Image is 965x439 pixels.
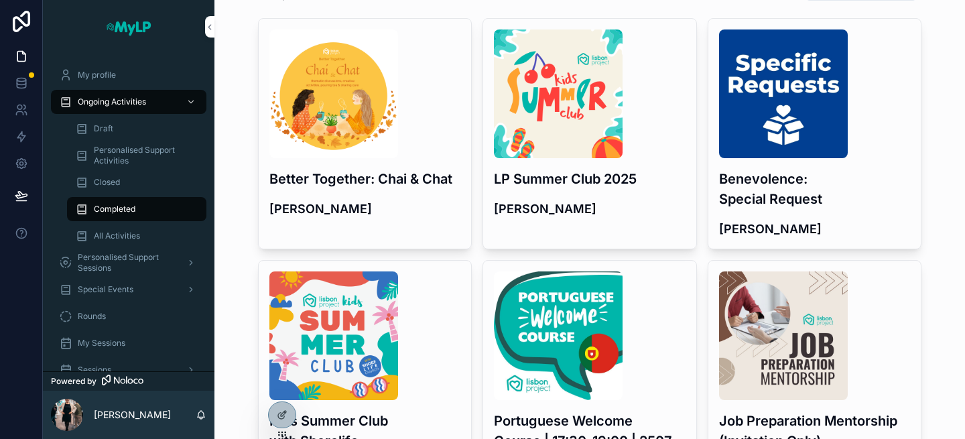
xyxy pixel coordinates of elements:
[258,18,472,249] a: Chai-&-Chat-Final-2.pngBetter Together: Chai & Chat[PERSON_NAME]
[67,143,206,168] a: Personalised Support Activities
[51,63,206,87] a: My profile
[94,231,140,241] span: All Activities
[708,18,922,249] a: BENEVOLENCE-(1).jpgBenevolence: Special Request[PERSON_NAME]
[78,311,106,322] span: Rounds
[719,169,911,209] h3: Benevolence: Special Request
[51,277,206,302] a: Special Events
[78,70,116,80] span: My profile
[269,200,461,218] h4: [PERSON_NAME]
[482,18,697,249] a: MyLP-(3).pngLP Summer Club 2025[PERSON_NAME]
[67,170,206,194] a: Closed
[105,16,152,38] img: App logo
[94,204,135,214] span: Completed
[719,220,911,238] h4: [PERSON_NAME]
[51,358,206,382] a: Sessions
[43,54,214,371] div: scrollable content
[78,365,111,375] span: Sessions
[494,169,686,189] h3: LP Summer Club 2025
[51,376,96,387] span: Powered by
[94,408,171,422] p: [PERSON_NAME]
[494,271,623,400] img: PWC-image-website-2024.09.jpg
[78,284,133,295] span: Special Events
[43,371,214,391] a: Powered by
[719,271,848,400] img: job-preparation-mentorship.jpg
[67,224,206,248] a: All Activities
[51,251,206,275] a: Personalised Support Sessions
[269,169,461,189] h3: Better Together: Chai & Chat
[78,252,176,273] span: Personalised Support Sessions
[51,90,206,114] a: Ongoing Activities
[269,29,398,158] img: Chai-&-Chat-Final-2.png
[94,177,120,188] span: Closed
[494,200,686,218] h4: [PERSON_NAME]
[94,145,193,166] span: Personalised Support Activities
[51,331,206,355] a: My Sessions
[719,29,848,158] img: BENEVOLENCE-(1).jpg
[269,271,398,400] img: MyLP-(2).png
[78,338,125,349] span: My Sessions
[67,197,206,221] a: Completed
[94,123,113,134] span: Draft
[67,117,206,141] a: Draft
[51,304,206,328] a: Rounds
[494,29,623,158] img: MyLP-(3).png
[78,97,146,107] span: Ongoing Activities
